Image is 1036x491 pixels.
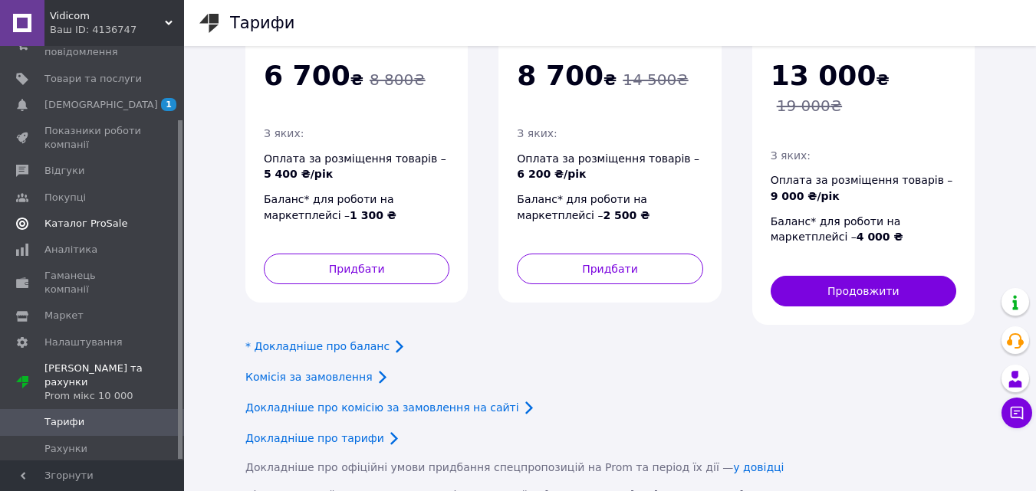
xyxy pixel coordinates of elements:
[771,70,890,89] span: ₴
[771,60,876,91] span: 13 000
[264,168,333,180] span: 5 400 ₴/рік
[44,362,184,404] span: [PERSON_NAME] та рахунки
[264,127,304,139] span: З яких:
[771,276,956,306] button: Продовжити
[771,215,903,244] span: Баланс* для роботи на маркетплейсі –
[777,97,842,115] span: 19 000 ₴
[245,461,784,473] span: Докладніше про офіційні умови придбання спецпропозицій на Prom та період їх дії —
[733,461,784,473] a: у довідці
[517,254,702,284] button: Придбати
[44,191,86,205] span: Покупці
[264,254,449,284] button: Придбати
[245,340,390,352] a: * Докладніше про баланс
[44,164,84,178] span: Відгуки
[245,432,384,444] a: Докладніше про тарифи
[603,209,650,221] span: 2 500 ₴
[517,152,699,181] span: Оплата за розміщення товарів –
[517,127,557,139] span: З яких:
[44,415,84,429] span: Тарифи
[44,98,158,112] span: [DEMOGRAPHIC_DATA]
[50,9,165,23] span: Vidicom
[264,152,446,181] span: Оплата за розміщення товарів –
[623,70,688,89] span: 14 500 ₴
[771,149,811,162] span: З яких:
[44,389,184,403] div: Prom мікс 10 000
[771,174,953,202] span: Оплата за розміщення товарів –
[245,371,373,383] a: Комісія за замовлення
[44,269,142,296] span: Гаманець компанії
[230,14,294,32] h1: Тарифи
[517,70,617,89] span: ₴
[44,243,97,257] span: Аналітика
[264,60,350,91] span: 6 700
[44,336,123,349] span: Налаштування
[517,193,650,221] span: Баланс* для роботи на маркетплейсі –
[264,70,363,89] span: ₴
[50,23,184,37] div: Ваш ID: 4136747
[44,217,127,231] span: Каталог ProSale
[245,401,519,414] a: Докладніше про комісію за замовлення на сайті
[161,98,176,111] span: 1
[44,124,142,152] span: Показники роботи компанії
[517,60,604,91] span: 8 700
[370,70,426,89] span: 8 800 ₴
[857,231,903,243] span: 4 000 ₴
[44,309,84,322] span: Маркет
[44,442,87,456] span: Рахунки
[1001,398,1032,428] button: Чат з покупцем
[264,193,396,221] span: Баланс* для роботи на маркетплейсі –
[44,72,142,86] span: Товари та послуги
[517,168,586,180] span: 6 200 ₴/рік
[771,190,840,202] span: 9 000 ₴/рік
[350,209,396,221] span: 1 300 ₴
